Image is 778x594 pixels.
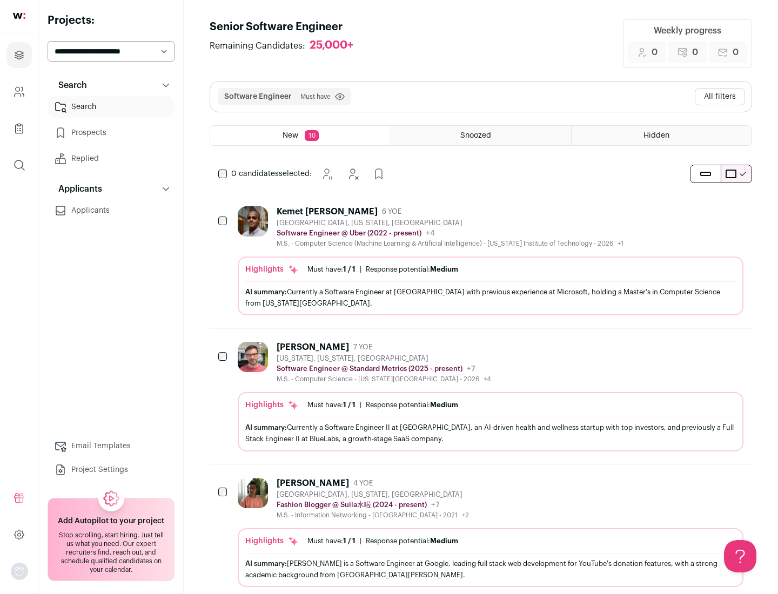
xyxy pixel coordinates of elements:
span: Hidden [643,132,669,139]
div: Must have: [307,537,356,545]
span: Medium [430,537,458,544]
div: [GEOGRAPHIC_DATA], [US_STATE], [GEOGRAPHIC_DATA] [277,490,469,499]
span: 6 YOE [382,207,401,216]
a: Kemet [PERSON_NAME] 6 YOE [GEOGRAPHIC_DATA], [US_STATE], [GEOGRAPHIC_DATA] Software Engineer @ Ub... [238,206,743,315]
h1: Senior Software Engineer [210,19,364,35]
div: Highlights [245,400,299,410]
span: Remaining Candidates: [210,39,305,52]
div: Response potential: [366,265,458,274]
p: Software Engineer @ Uber (2022 - present) [277,229,421,238]
h2: Projects: [48,13,175,28]
a: Applicants [48,200,175,221]
div: Currently a Software Engineer at [GEOGRAPHIC_DATA] with previous experience at Microsoft, holding... [245,286,736,309]
button: Snooze [316,163,338,185]
span: AI summary: [245,560,287,567]
span: 4 YOE [353,479,373,488]
span: 0 candidates [231,170,279,178]
div: [PERSON_NAME] [277,342,349,353]
div: Kemet [PERSON_NAME] [277,206,378,217]
ul: | [307,265,458,274]
button: Search [48,75,175,96]
div: Response potential: [366,401,458,409]
a: Email Templates [48,435,175,457]
a: Snoozed [391,126,571,145]
div: [PERSON_NAME] is a Software Engineer at Google, leading full stack web development for YouTube's ... [245,558,736,580]
a: [PERSON_NAME] 7 YOE [US_STATE], [US_STATE], [GEOGRAPHIC_DATA] Software Engineer @ Standard Metric... [238,342,743,451]
a: Hidden [572,126,752,145]
span: 7 YOE [353,343,372,352]
div: [PERSON_NAME] [277,478,349,489]
div: [GEOGRAPHIC_DATA], [US_STATE], [GEOGRAPHIC_DATA] [277,219,623,227]
button: All filters [695,88,745,105]
span: 0 [733,46,739,59]
ul: | [307,537,458,545]
a: Company Lists [6,116,32,141]
a: Prospects [48,122,175,144]
button: Add to Prospects [368,163,390,185]
ul: | [307,401,458,409]
button: Hide [342,163,364,185]
span: 1 / 1 [343,266,356,273]
span: +1 [618,240,623,247]
h2: Add Autopilot to your project [58,516,164,526]
div: [US_STATE], [US_STATE], [GEOGRAPHIC_DATA] [277,354,491,363]
a: Search [48,96,175,118]
span: Snoozed [460,132,491,139]
p: Software Engineer @ Standard Metrics (2025 - present) [277,364,462,373]
span: Medium [430,401,458,408]
span: 0 [652,46,658,59]
div: Must have: [307,401,356,409]
a: [PERSON_NAME] 4 YOE [GEOGRAPHIC_DATA], [US_STATE], [GEOGRAPHIC_DATA] Fashion Blogger @ Suila水啦 (2... [238,478,743,587]
button: Open dropdown [11,563,28,580]
span: AI summary: [245,288,287,295]
a: Replied [48,148,175,170]
span: +2 [462,512,469,518]
img: nopic.png [11,563,28,580]
div: Weekly progress [654,24,721,37]
span: 1 / 1 [343,401,356,408]
p: Fashion Blogger @ Suila水啦 (2024 - present) [277,501,427,509]
div: Highlights [245,536,299,546]
div: Must have: [307,265,356,274]
span: 0 [692,46,698,59]
button: Software Engineer [224,91,292,102]
img: 92c6d1596c26b24a11d48d3f64f639effaf6bd365bf059bea4cfc008ddd4fb99.jpg [238,342,268,372]
p: Applicants [52,183,102,195]
div: Currently a Software Engineer II at [GEOGRAPHIC_DATA], an AI-driven health and wellness startup w... [245,422,736,444]
button: Applicants [48,178,175,200]
span: +7 [431,501,440,509]
div: M.S. - Information Networking - [GEOGRAPHIC_DATA] - 2021 [277,511,469,519]
span: +4 [484,376,491,382]
div: Response potential: [366,537,458,545]
a: Project Settings [48,459,175,481]
div: M.S. - Computer Science - [US_STATE][GEOGRAPHIC_DATA] - 2026 [277,375,491,383]
span: New [283,132,298,139]
span: AI summary: [245,424,287,431]
a: Company and ATS Settings [6,79,32,105]
a: Add Autopilot to your project Stop scrolling, start hiring. Just tell us what you need. Our exper... [48,498,175,581]
div: Highlights [245,264,299,275]
img: wellfound-shorthand-0d5821cbd27db2630d0214b213865d53afaa358527fdda9d0ea32b1df1b89c2c.svg [13,13,25,19]
div: M.S. - Computer Science (Machine Learning & Artificial Intelligence) - [US_STATE] Institute of Te... [277,239,623,248]
div: Stop scrolling, start hiring. Just tell us what you need. Our expert recruiters find, reach out, ... [55,531,167,574]
p: Search [52,79,87,92]
span: selected: [231,168,312,179]
span: 1 / 1 [343,537,356,544]
span: +7 [467,365,475,373]
a: Projects [6,42,32,68]
img: ebffc8b94a612106133ad1a79c5dcc917f1f343d62299c503ebb759c428adb03.jpg [238,478,268,508]
span: +4 [426,230,435,237]
span: 10 [305,130,319,141]
img: 927442a7649886f10e33b6150e11c56b26abb7af887a5a1dd4d66526963a6550.jpg [238,206,268,237]
span: Medium [430,266,458,273]
div: 25,000+ [310,39,353,52]
iframe: Help Scout Beacon - Open [724,540,756,572]
span: Must have [300,92,331,101]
